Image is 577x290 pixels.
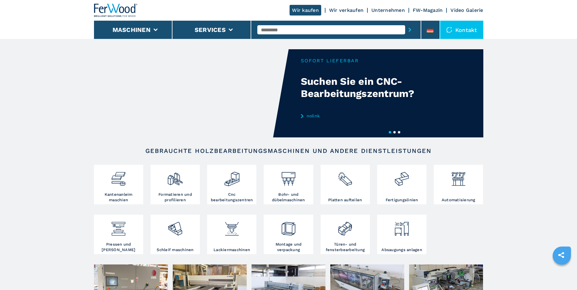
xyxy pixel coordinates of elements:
[393,131,396,133] button: 2
[94,49,289,137] video: Your browser does not support the video tag.
[157,247,193,253] h3: Schleif maschinen
[280,166,297,187] img: foratrici_inseritrici_2.png
[328,197,362,203] h3: Platten aufteilen
[450,7,483,13] a: Video Galerie
[110,216,127,237] img: pressa-strettoia.png
[394,216,410,237] img: aspirazione_1.png
[113,26,151,33] button: Maschinen
[207,165,256,204] a: Cnc bearbeitungszentren
[554,247,569,263] a: sharethis
[265,242,311,253] h3: Montage und verpackung
[265,192,311,203] h3: Bohr- und dübelmaschinen
[209,192,255,203] h3: Cnc bearbeitungszentren
[389,131,391,133] button: 1
[224,166,240,187] img: centro_di_lavoro_cnc_2.png
[446,27,452,33] img: Kontakt
[551,263,572,285] iframe: Chat
[94,215,143,254] a: Pressen und [PERSON_NAME]
[329,7,363,13] a: Wir verkaufen
[264,215,313,254] a: Montage und verpackung
[96,242,142,253] h3: Pressen und [PERSON_NAME]
[386,197,418,203] h3: Fertigungslinien
[322,242,368,253] h3: Türen- und fensterbearbeitung
[264,165,313,204] a: Bohr- und dübelmaschinen
[94,4,138,17] img: Ferwood
[398,131,400,133] button: 3
[377,165,426,204] a: Fertigungslinien
[167,216,183,237] img: levigatrici_2.png
[440,21,483,39] div: Kontakt
[280,216,297,237] img: montaggio_imballaggio_2.png
[151,165,200,204] a: Formatieren und profilieren
[207,215,256,254] a: Lackiermaschinen
[224,216,240,237] img: verniciatura_1.png
[371,7,405,13] a: Unternehmen
[167,166,183,187] img: squadratrici_2.png
[321,215,370,254] a: Türen- und fensterbearbeitung
[450,166,467,187] img: automazione.png
[301,113,420,118] a: nolink
[214,247,250,253] h3: Lackiermaschinen
[110,166,127,187] img: bordatrici_1.png
[413,7,443,13] a: FW-Magazin
[377,215,426,254] a: Absaugungs anlagen
[405,23,415,37] button: submit-button
[113,147,464,154] h2: Gebrauchte Holzbearbeitungsmaschinen und andere Dienstleistungen
[94,165,143,204] a: Kantenanleim maschien
[290,5,321,16] a: Wir kaufen
[96,192,142,203] h3: Kantenanleim maschien
[195,26,226,33] button: Services
[381,247,422,253] h3: Absaugungs anlagen
[321,165,370,204] a: Platten aufteilen
[394,166,410,187] img: linee_di_produzione_2.png
[337,216,353,237] img: lavorazione_porte_finestre_2.png
[434,165,483,204] a: Automatisierung
[337,166,353,187] img: sezionatrici_2.png
[442,197,475,203] h3: Automatisierung
[151,215,200,254] a: Schleif maschinen
[152,192,198,203] h3: Formatieren und profilieren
